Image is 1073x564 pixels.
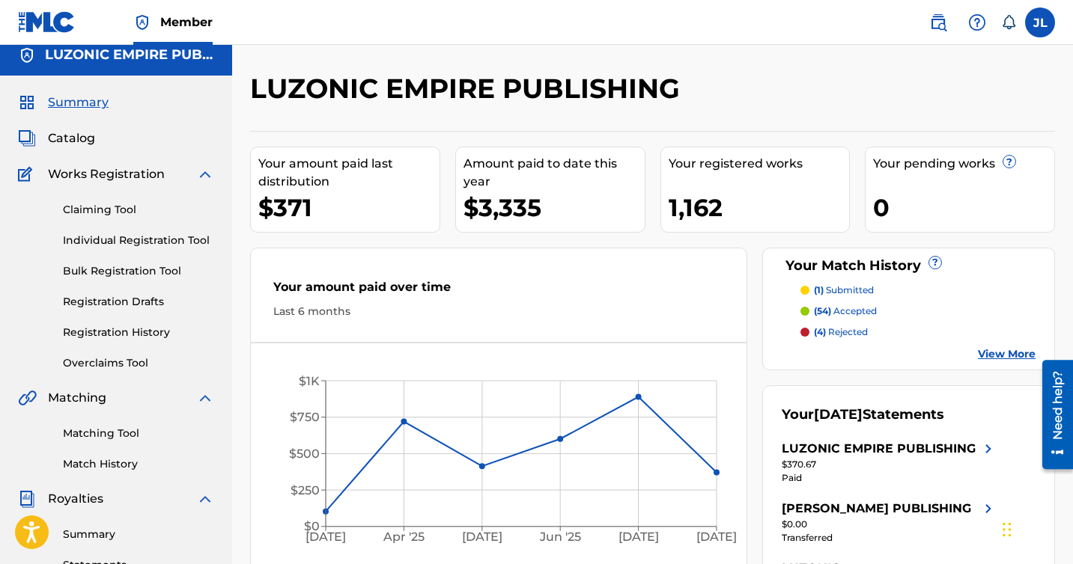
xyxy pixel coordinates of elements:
[63,527,214,542] a: Summary
[196,165,214,183] img: expand
[800,304,1036,318] a: (54) accepted
[133,13,151,31] img: Top Rightsholder
[18,165,37,183] img: Works Registration
[814,326,826,337] span: (4)
[782,500,971,518] div: [PERSON_NAME] PUBLISHING
[979,500,997,518] img: right chevron icon
[160,13,213,31] span: Member
[782,531,997,545] div: Transferred
[18,94,109,111] a: SummarySummary
[669,191,850,224] div: 1,162
[63,233,214,248] a: Individual Registration Tool
[63,325,214,340] a: Registration History
[299,374,320,388] tspan: $1K
[923,7,953,37] a: Public Search
[196,389,214,407] img: expand
[273,304,724,319] div: Last 6 months
[618,530,659,544] tspan: [DATE]
[258,191,440,224] div: $371
[998,492,1073,564] iframe: Chat Widget
[45,46,214,64] h5: LUZONIC EMPIRE PUBLISHING
[962,7,992,37] div: Help
[782,440,976,458] div: LUZONIC EMPIRE PUBLISHING
[800,325,1036,339] a: (4) rejected
[63,355,214,371] a: Overclaims Tool
[250,72,687,105] h2: LUZONIC EMPIRE PUBLISHING
[18,129,36,147] img: Catalog
[48,389,106,407] span: Matching
[291,483,320,497] tspan: $250
[63,294,214,310] a: Registration Drafts
[929,257,941,269] span: ?
[383,530,425,544] tspan: Apr '25
[782,500,997,545] a: [PERSON_NAME] PUBLISHINGright chevron icon$0.00Transferred
[782,405,944,425] div: Your Statements
[48,490,103,508] span: Royalties
[782,471,997,485] div: Paid
[669,155,850,173] div: Your registered works
[929,13,947,31] img: search
[18,94,36,111] img: Summary
[289,447,320,461] tspan: $500
[1025,7,1055,37] div: User Menu
[63,202,214,218] a: Claiming Tool
[968,13,986,31] img: help
[814,304,877,318] p: accepted
[814,284,824,295] span: (1)
[18,129,95,147] a: CatalogCatalog
[306,530,346,544] tspan: [DATE]
[539,530,581,544] tspan: Jun '25
[800,283,1036,297] a: (1) submitted
[1003,156,1015,168] span: ?
[48,129,95,147] span: Catalog
[873,155,1054,173] div: Your pending works
[978,346,1036,362] a: View More
[273,278,724,304] div: Your amount paid over time
[304,519,320,533] tspan: $0
[462,530,502,544] tspan: [DATE]
[18,490,36,508] img: Royalties
[814,406,863,423] span: [DATE]
[979,440,997,458] img: right chevron icon
[814,305,831,316] span: (54)
[196,490,214,508] img: expand
[463,155,645,191] div: Amount paid to date this year
[18,46,36,64] img: Accounts
[873,191,1054,224] div: 0
[63,456,214,472] a: Match History
[18,11,76,33] img: MLC Logo
[814,325,868,339] p: rejected
[290,410,320,424] tspan: $750
[782,518,997,531] div: $0.00
[782,256,1036,276] div: Your Match History
[63,263,214,279] a: Bulk Registration Tool
[463,191,645,224] div: $3,335
[258,155,440,191] div: Your amount paid last distribution
[48,165,165,183] span: Works Registration
[782,458,997,471] div: $370.67
[696,530,737,544] tspan: [DATE]
[18,389,37,407] img: Matching
[782,440,997,485] a: LUZONIC EMPIRE PUBLISHINGright chevron icon$370.67Paid
[814,283,874,297] p: submitted
[63,426,214,441] a: Matching Tool
[1001,15,1016,30] div: Notifications
[1031,355,1073,475] iframe: Resource Center
[48,94,109,111] span: Summary
[1003,507,1012,552] div: Drag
